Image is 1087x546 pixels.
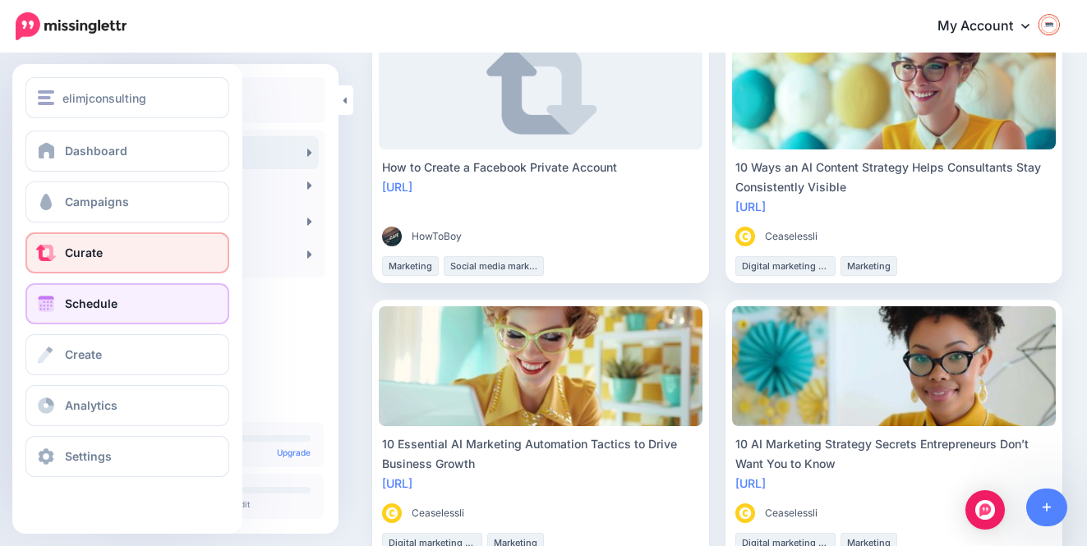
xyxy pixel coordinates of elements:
span: Create [65,347,102,361]
span: Schedule [65,296,117,310]
img: E79QJFDZSDFOS6II9M8TC5ZOCPIECS8G_thumb.jpg [382,227,402,246]
a: My Account [921,7,1062,47]
button: elimjconsulting [25,77,229,118]
a: [URL] [382,180,412,194]
a: Dashboard [25,131,229,172]
a: Analytics [25,385,229,426]
img: MQSJWLHJCKXV2AQVWKGQBXABK9I9LYSZ_thumb.gif [735,503,755,523]
img: MQSJWLHJCKXV2AQVWKGQBXABK9I9LYSZ_thumb.gif [382,503,402,523]
img: menu.png [38,90,54,105]
span: Settings [65,449,112,463]
span: Campaigns [65,195,129,209]
span: Dashboard [65,144,127,158]
span: Ceaselessli [412,505,464,521]
a: [URL] [735,476,766,490]
a: [URL] [382,476,412,490]
a: [URL] [735,200,766,213]
li: Digital marketing strategy [735,256,836,276]
a: Curate [25,232,229,273]
span: Curate [65,245,103,259]
li: Social media marketing [444,256,544,276]
span: Ceaselessli [765,505,818,521]
img: MQSJWLHJCKXV2AQVWKGQBXABK9I9LYSZ_thumb.gif [735,227,755,246]
div: 10 Essential AI Marketing Automation Tactics to Drive Business Growth [382,434,699,474]
a: Campaigns [25,181,229,223]
span: Analytics [65,398,117,412]
span: elimjconsulting [62,89,146,108]
img: Missinglettr [16,12,127,40]
span: Ceaselessli [765,228,818,245]
div: Open Intercom Messenger [965,490,1005,530]
a: Schedule [25,283,229,324]
li: Marketing [841,256,897,276]
div: 10 AI Marketing Strategy Secrets Entrepreneurs Don’t Want You to Know [735,434,1052,474]
div: How to Create a Facebook Private Account [382,158,699,177]
li: Marketing [382,256,439,276]
a: Create [25,334,229,375]
div: 10 Ways an AI Content Strategy Helps Consultants Stay Consistently Visible [735,158,1052,197]
span: HowToBoy [412,228,462,245]
a: Settings [25,436,229,477]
